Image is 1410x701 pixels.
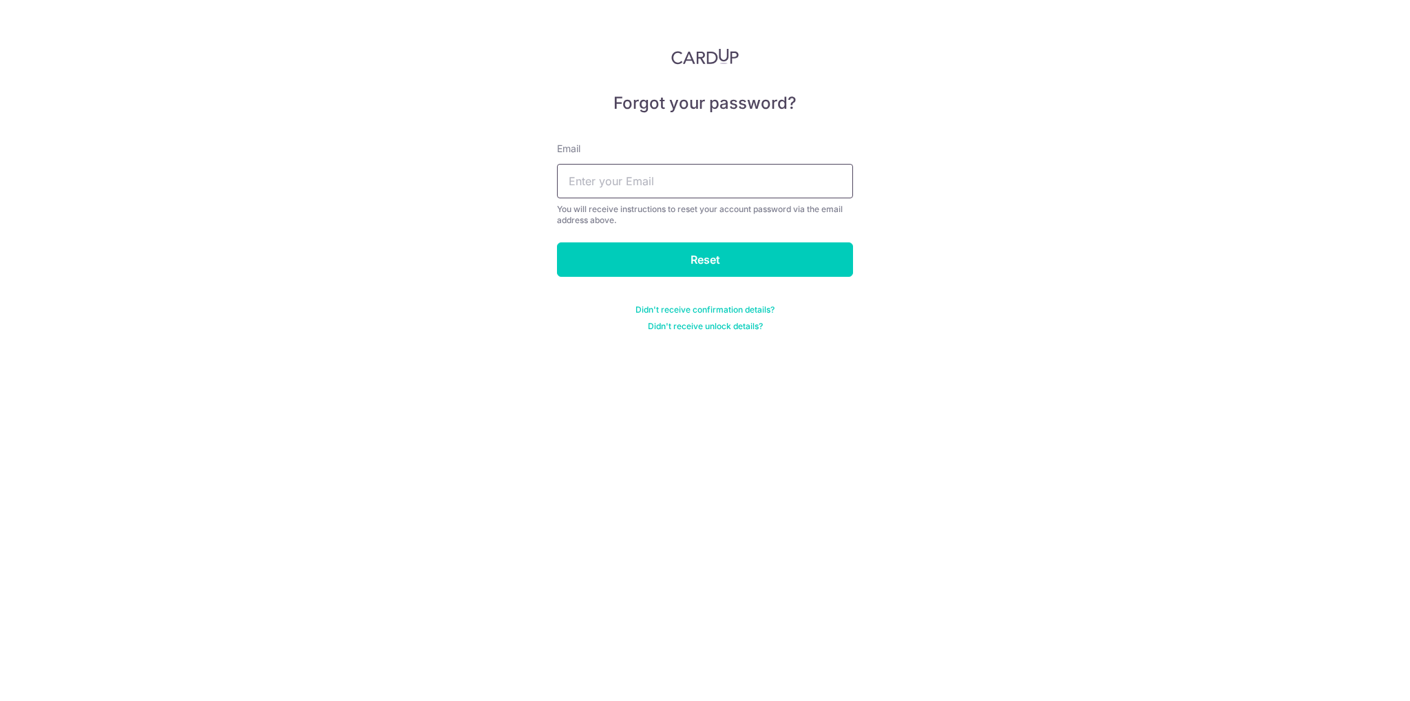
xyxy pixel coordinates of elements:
input: Enter your Email [557,164,853,198]
a: Didn't receive unlock details? [648,321,763,332]
input: Reset [557,242,853,277]
div: You will receive instructions to reset your account password via the email address above. [557,204,853,226]
a: Didn't receive confirmation details? [635,304,775,315]
h5: Forgot your password? [557,92,853,114]
label: Email [557,142,580,156]
img: CardUp Logo [671,48,739,65]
